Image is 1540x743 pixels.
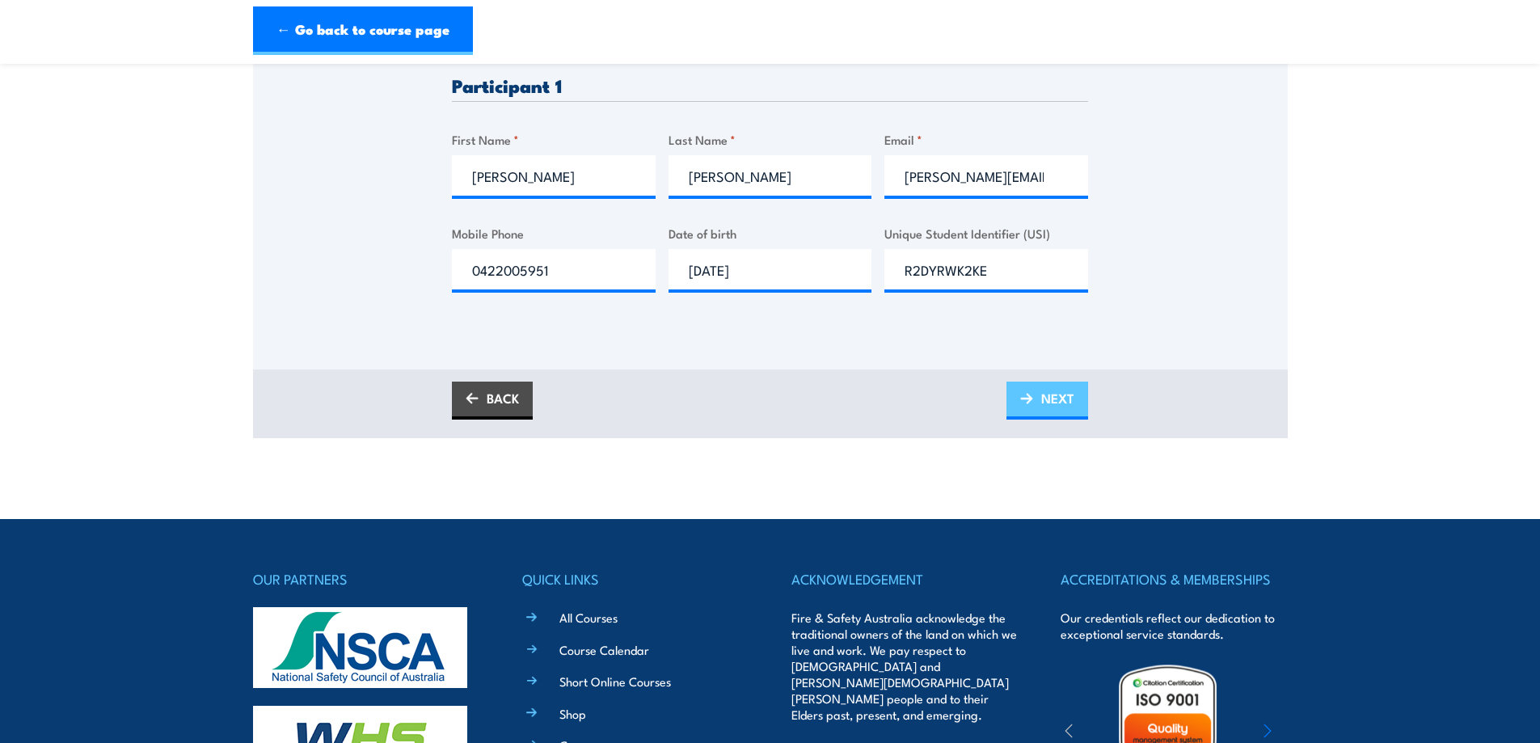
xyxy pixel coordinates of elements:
[884,130,1088,149] label: Email
[559,673,671,690] a: Short Online Courses
[791,610,1018,723] p: Fire & Safety Australia acknowledge the traditional owners of the land on which we live and work....
[522,568,749,590] h4: QUICK LINKS
[253,6,473,55] a: ← Go back to course page
[884,224,1088,243] label: Unique Student Identifier (USI)
[452,130,656,149] label: First Name
[452,224,656,243] label: Mobile Phone
[559,705,586,722] a: Shop
[452,382,533,420] a: BACK
[452,76,1088,95] h3: Participant 1
[669,224,872,243] label: Date of birth
[1061,568,1287,590] h4: ACCREDITATIONS & MEMBERSHIPS
[1006,382,1088,420] a: NEXT
[559,641,649,658] a: Course Calendar
[253,568,479,590] h4: OUR PARTNERS
[253,607,467,688] img: nsca-logo-footer
[1041,377,1074,420] span: NEXT
[559,609,618,626] a: All Courses
[1061,610,1287,642] p: Our credentials reflect our dedication to exceptional service standards.
[791,568,1018,590] h4: ACKNOWLEDGEMENT
[669,130,872,149] label: Last Name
